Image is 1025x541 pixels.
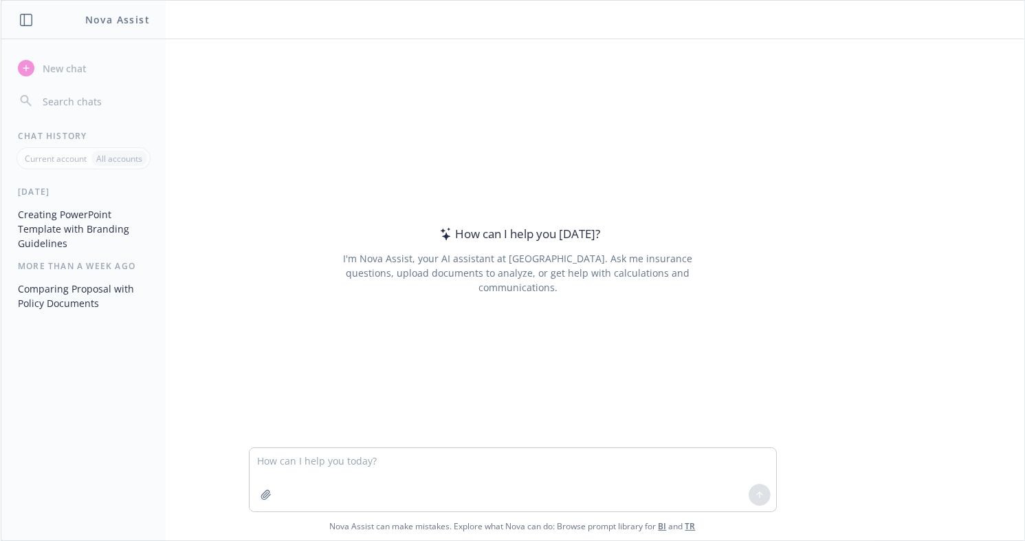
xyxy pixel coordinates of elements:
[1,186,166,198] div: [DATE]
[40,61,87,76] span: New chat
[436,225,600,243] div: How can I help you [DATE]?
[12,56,155,81] button: New chat
[96,153,142,165] p: All accounts
[12,277,155,315] button: Comparing Proposal with Policy Documents
[25,153,87,165] p: Current account
[685,520,696,532] a: TR
[330,512,696,540] span: Nova Assist can make mistakes. Explore what Nova can do: Browse prompt library for and
[12,203,155,255] button: Creating PowerPoint Template with Branding Guidelines
[85,12,150,27] h1: Nova Assist
[324,251,712,295] div: I'm Nova Assist, your AI assistant at [GEOGRAPHIC_DATA]. Ask me insurance questions, upload docum...
[40,92,149,111] input: Search chats
[659,520,667,532] a: BI
[1,130,166,142] div: Chat History
[1,260,166,272] div: More than a week ago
